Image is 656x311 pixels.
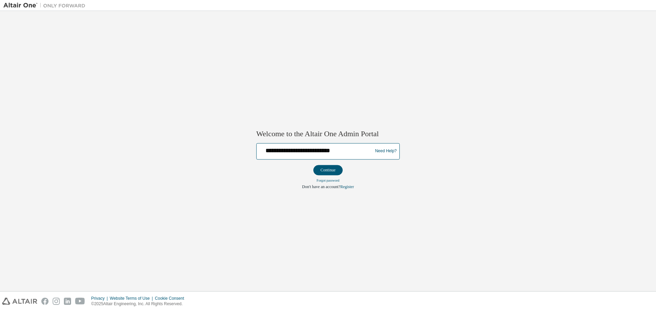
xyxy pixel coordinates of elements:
img: instagram.svg [53,298,60,305]
a: Register [340,184,354,189]
button: Continue [313,165,343,175]
a: Forgot password [317,179,340,182]
img: altair_logo.svg [2,298,37,305]
div: Cookie Consent [155,296,188,301]
div: Website Terms of Use [110,296,155,301]
img: Altair One [3,2,89,9]
h2: Welcome to the Altair One Admin Portal [256,129,400,139]
img: youtube.svg [75,298,85,305]
img: linkedin.svg [64,298,71,305]
a: Need Help? [375,151,397,152]
img: facebook.svg [41,298,49,305]
p: © 2025 Altair Engineering, Inc. All Rights Reserved. [91,301,188,307]
span: Don't have an account? [302,184,340,189]
div: Privacy [91,296,110,301]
